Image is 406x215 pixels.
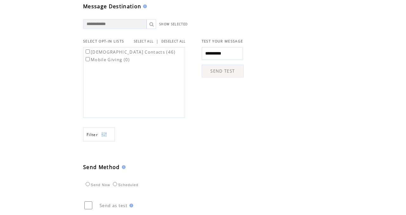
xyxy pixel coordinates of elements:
label: Send Now [84,183,110,187]
label: Mobile Giving (0) [84,57,130,62]
a: SELECT ALL [134,39,154,43]
span: Show filters [87,132,98,137]
a: DESELECT ALL [161,39,186,43]
label: Scheduled [111,183,138,187]
span: Send as test [100,203,128,208]
a: Filter [83,127,115,141]
span: Message Destination [83,3,141,10]
a: SEND TEST [202,65,244,77]
input: Send Now [86,182,90,186]
span: | [156,38,159,44]
img: help.gif [120,165,126,169]
img: help.gif [141,4,147,8]
a: SHOW SELECTED [159,22,188,26]
span: SELECT OPT-IN LISTS [83,39,124,43]
label: [DEMOGRAPHIC_DATA] Contacts (46) [84,49,176,55]
input: Mobile Giving (0) [86,57,90,61]
span: TEST YOUR MESSAGE [202,39,243,43]
input: [DEMOGRAPHIC_DATA] Contacts (46) [86,49,90,54]
img: filters.png [101,127,107,142]
input: Scheduled [113,182,117,186]
span: Send Method [83,164,120,171]
img: help.gif [128,204,133,207]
